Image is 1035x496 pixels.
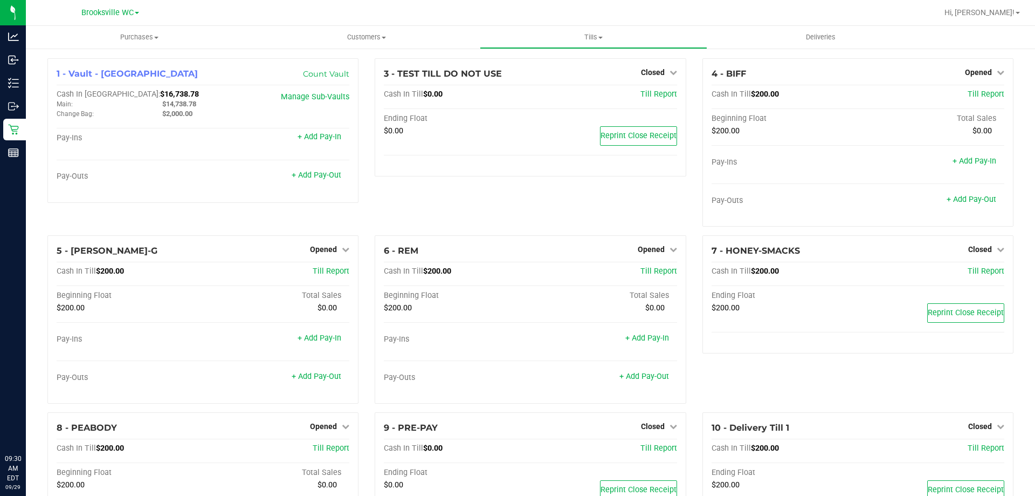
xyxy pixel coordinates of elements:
[292,171,341,180] a: + Add Pay-Out
[600,126,677,146] button: Reprint Close Receipt
[712,126,740,135] span: $200.00
[281,92,349,101] a: Manage Sub-Vaults
[712,69,746,79] span: 4 - BIFF
[57,110,94,118] span: Change Bag:
[57,373,203,383] div: Pay-Outs
[5,483,21,491] p: 09/29
[8,55,19,65] inline-svg: Inbound
[253,32,479,42] span: Customers
[641,68,665,77] span: Closed
[8,101,19,112] inline-svg: Outbound
[619,372,669,381] a: + Add Pay-Out
[292,372,341,381] a: + Add Pay-Out
[645,303,665,312] span: $0.00
[712,114,858,124] div: Beginning Float
[384,423,438,433] span: 9 - PRE-PAY
[5,454,21,483] p: 09:30 AM EDT
[712,468,858,478] div: Ending Float
[57,291,203,301] div: Beginning Float
[601,485,677,494] span: Reprint Close Receipt
[641,422,665,431] span: Closed
[530,291,677,301] div: Total Sales
[57,246,157,256] span: 5 - [PERSON_NAME]-G
[712,246,800,256] span: 7 - HONEY-SMACKS
[160,90,199,99] span: $16,738.78
[968,267,1004,276] span: Till Report
[712,480,740,490] span: $200.00
[712,267,751,276] span: Cash In Till
[8,31,19,42] inline-svg: Analytics
[298,132,341,141] a: + Add Pay-In
[313,267,349,276] a: Till Report
[965,68,992,77] span: Opened
[480,32,706,42] span: Tills
[57,303,85,312] span: $200.00
[57,267,96,276] span: Cash In Till
[944,8,1015,17] span: Hi, [PERSON_NAME]!
[8,147,19,158] inline-svg: Reports
[791,32,850,42] span: Deliveries
[57,69,198,79] span: 1 - Vault - [GEOGRAPHIC_DATA]
[751,90,779,99] span: $200.00
[968,90,1004,99] a: Till Report
[640,267,677,276] a: Till Report
[298,334,341,343] a: + Add Pay-In
[384,126,403,135] span: $0.00
[384,444,423,453] span: Cash In Till
[384,246,418,256] span: 6 - REM
[8,124,19,135] inline-svg: Retail
[81,8,134,17] span: Brooksville WC
[640,444,677,453] a: Till Report
[928,308,1004,317] span: Reprint Close Receipt
[203,291,350,301] div: Total Sales
[968,422,992,431] span: Closed
[162,100,196,108] span: $14,738.78
[384,267,423,276] span: Cash In Till
[384,335,530,344] div: Pay-Ins
[313,444,349,453] a: Till Report
[203,468,350,478] div: Total Sales
[712,423,789,433] span: 10 - Delivery Till 1
[96,267,124,276] span: $200.00
[384,468,530,478] div: Ending Float
[972,126,992,135] span: $0.00
[968,245,992,254] span: Closed
[423,90,443,99] span: $0.00
[712,90,751,99] span: Cash In Till
[384,114,530,124] div: Ending Float
[26,32,253,42] span: Purchases
[384,373,530,383] div: Pay-Outs
[57,335,203,344] div: Pay-Ins
[11,410,43,442] iframe: Resource center
[953,157,996,166] a: + Add Pay-In
[858,114,1004,124] div: Total Sales
[947,195,996,204] a: + Add Pay-Out
[57,133,203,143] div: Pay-Ins
[968,444,1004,453] span: Till Report
[57,423,117,433] span: 8 - PEABODY
[318,303,337,312] span: $0.00
[303,69,349,79] a: Count Vault
[57,172,203,181] div: Pay-Outs
[162,110,192,118] span: $2,000.00
[310,422,337,431] span: Opened
[57,468,203,478] div: Beginning Float
[638,245,665,254] span: Opened
[480,26,707,49] a: Tills
[751,444,779,453] span: $200.00
[26,26,253,49] a: Purchases
[253,26,480,49] a: Customers
[712,196,858,206] div: Pay-Outs
[601,131,677,140] span: Reprint Close Receipt
[640,90,677,99] a: Till Report
[8,78,19,89] inline-svg: Inventory
[712,291,858,301] div: Ending Float
[707,26,934,49] a: Deliveries
[625,334,669,343] a: + Add Pay-In
[57,100,73,108] span: Main:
